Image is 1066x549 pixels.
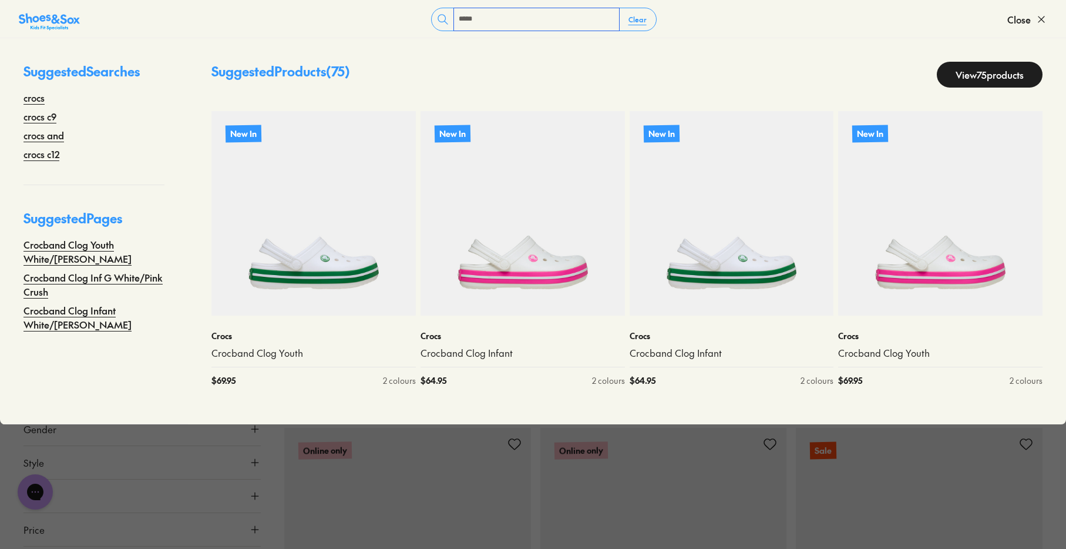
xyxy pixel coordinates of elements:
[435,125,470,142] p: New In
[937,62,1043,88] a: View75products
[326,62,350,80] span: ( 75 )
[421,111,625,316] a: New In
[801,374,833,387] div: 2 colours
[23,237,164,266] a: Crocband Clog Youth White/[PERSON_NAME]
[630,347,834,360] a: Crocband Clog Infant
[23,128,64,142] a: crocs and
[421,330,625,342] p: Crocs
[211,374,236,387] span: $ 69.95
[838,111,1043,316] a: New In
[619,9,656,30] button: Clear
[23,91,45,105] a: crocs
[852,125,888,142] p: New In
[226,125,261,142] p: New In
[23,413,261,446] button: Gender
[630,111,834,316] a: New In
[23,147,59,161] a: crocs c12
[1007,12,1031,26] span: Close
[421,374,446,387] span: $ 64.95
[23,109,56,123] a: crocs c9
[12,470,59,514] iframe: Gorgias live chat messenger
[211,330,416,342] p: Crocs
[23,480,261,513] button: Colour
[211,347,416,360] a: Crocband Clog Youth
[383,374,416,387] div: 2 colours
[211,111,416,316] a: New In
[643,125,679,142] p: New In
[554,442,607,460] p: Online only
[23,523,45,537] span: Price
[23,446,261,479] button: Style
[810,441,837,460] p: Sale
[19,10,80,29] a: Shoes &amp; Sox
[23,513,261,546] button: Price
[630,330,834,342] p: Crocs
[1010,374,1043,387] div: 2 colours
[23,209,164,237] p: Suggested Pages
[23,303,164,332] a: Crocband Clog Infant White/[PERSON_NAME]
[298,442,352,460] p: Online only
[838,330,1043,342] p: Crocs
[630,374,655,387] span: $ 64.95
[421,347,625,360] a: Crocband Clog Infant
[838,347,1043,360] a: Crocband Clog Youth
[23,62,164,91] p: Suggested Searches
[1007,6,1047,32] button: Close
[838,374,862,387] span: $ 69.95
[23,270,164,299] a: Crocband Clog Inf G White/Pink Crush
[23,422,56,436] span: Gender
[19,12,80,31] img: SNS_Logo_Responsive.svg
[211,62,350,88] p: Suggested Products
[592,374,625,387] div: 2 colours
[23,456,44,470] span: Style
